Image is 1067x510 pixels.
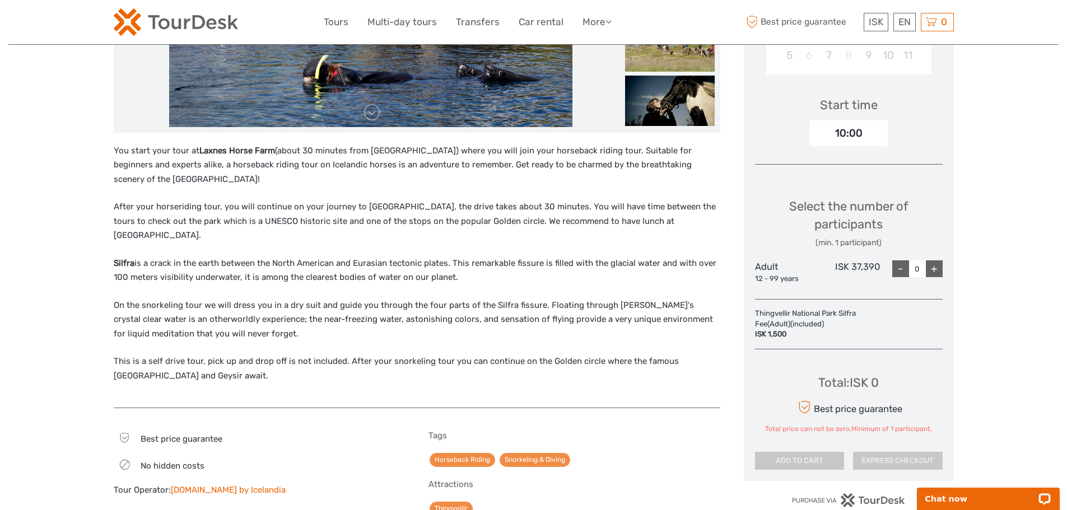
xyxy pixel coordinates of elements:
[765,424,932,434] div: Total price can not be zero.Minimum of 1 participant.
[838,46,858,64] div: Not available Wednesday, October 8th, 2025
[625,76,715,126] img: ed435279938045d1881c56c18efbad4c_slider_thumbnail.jpeg
[583,14,612,30] a: More
[114,484,406,496] div: Tour Operator:
[878,46,898,64] div: Choose Friday, October 10th, 2025
[791,493,905,507] img: PurchaseViaTourDesk.png
[859,46,878,64] div: Choose Thursday, October 9th, 2025
[755,329,890,340] div: ISK 1,500
[141,461,204,471] span: No hidden costs
[456,14,500,30] a: Transfers
[519,14,563,30] a: Car rental
[853,452,943,470] button: EXPRESS CHECKOUT
[755,452,845,470] button: ADD TO CART
[809,120,888,146] div: 10:00
[114,354,720,383] p: This is a self drive tour, pick up and drop off is not included. After your snorkeling tour you c...
[141,434,222,444] span: Best price guarantee
[500,453,570,467] a: Snorkeling & Diving
[819,46,838,64] div: Choose Tuesday, October 7th, 2025
[893,13,916,31] div: EN
[430,453,495,467] a: Horseback Riding
[926,260,943,277] div: +
[910,475,1067,510] iframe: LiveChat chat widget
[755,308,896,340] div: Thingvellir National Park Silfra Fee (Adult) (included)
[744,13,861,31] span: Best price guarantee
[114,258,134,268] strong: Silfra
[795,397,902,417] div: Best price guarantee
[755,198,943,249] div: Select the number of participants
[892,260,909,277] div: -
[820,96,878,114] div: Start time
[625,21,715,72] img: 9331f54daba743bb91c828c6d09be785_slider_thumbnail.jpeg
[755,274,818,284] div: 12 - 99 years
[114,8,238,36] img: 120-15d4194f-c635-41b9-a512-a3cb382bfb57_logo_small.png
[114,256,720,285] p: is a crack in the earth between the North American and Eurasian tectonic plates. This remarkable ...
[428,479,720,489] h5: Attractions
[898,46,917,64] div: Choose Saturday, October 11th, 2025
[367,14,437,30] a: Multi-day tours
[114,144,720,187] p: You start your tour at (about 30 minutes from [GEOGRAPHIC_DATA]) where you will join your horseba...
[171,485,286,495] a: [DOMAIN_NAME] by Icelandia
[114,298,720,341] p: On the snorkeling tour we will dress you in a dry suit and guide you through the four parts of th...
[939,16,949,27] span: 0
[114,200,720,243] p: After your horseriding tour, you will continue on your journey to [GEOGRAPHIC_DATA], the drive ta...
[324,14,348,30] a: Tours
[780,46,799,64] div: Choose Sunday, October 5th, 2025
[799,46,819,64] div: Not available Monday, October 6th, 2025
[428,431,720,441] h5: Tags
[199,146,275,156] strong: Laxnes Horse Farm
[755,260,818,284] div: Adult
[755,237,943,249] div: (min. 1 participant)
[817,260,880,284] div: ISK 37,390
[869,16,883,27] span: ISK
[818,374,879,391] div: Total : ISK 0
